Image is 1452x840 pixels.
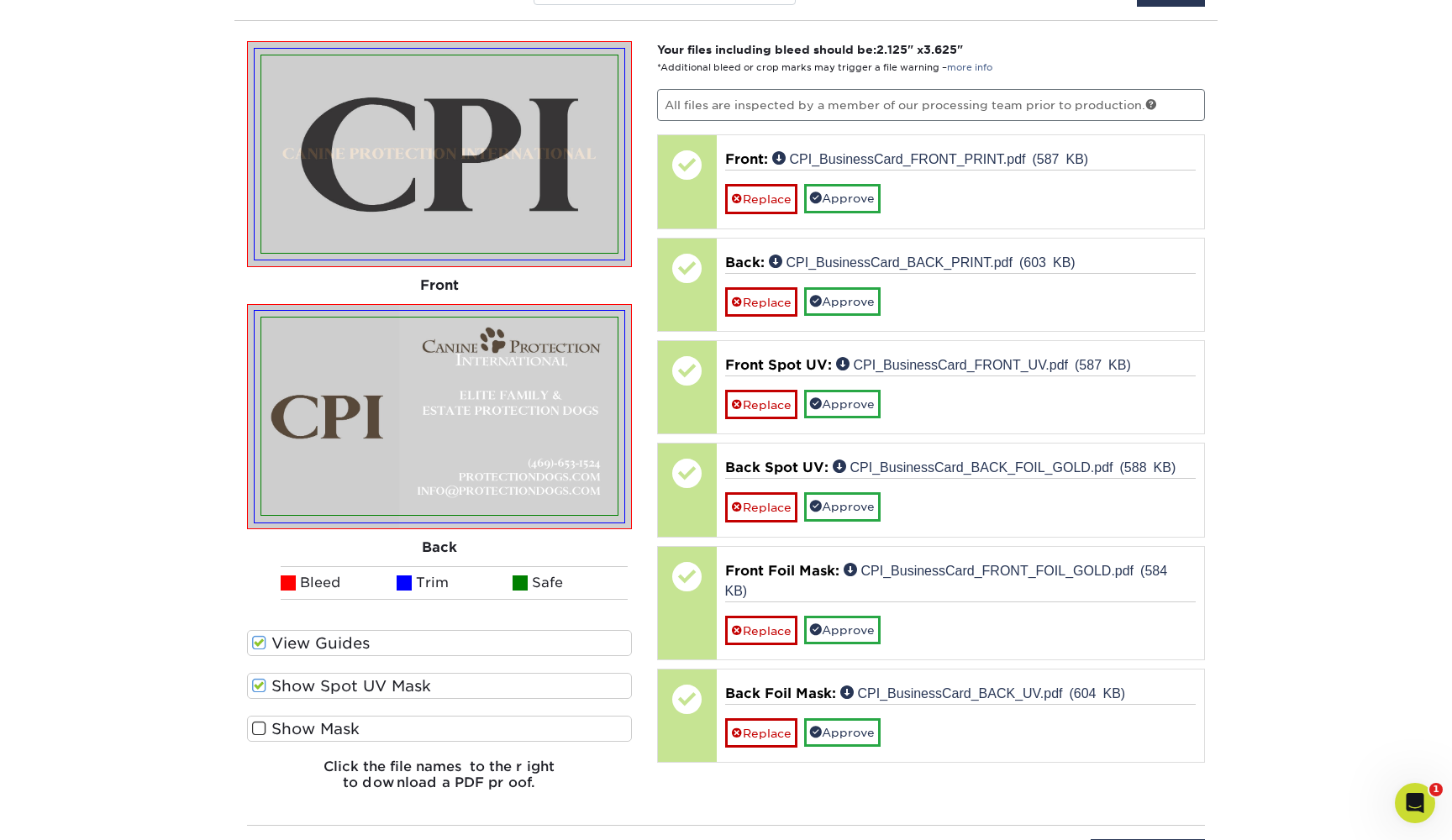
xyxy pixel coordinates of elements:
[725,563,839,579] span: Front Foil Mask:
[657,89,1206,121] p: All files are inspected by a member of our processing team prior to production.
[247,267,632,304] div: Front
[247,529,632,566] div: Back
[24,476,312,507] div: Shipping Information and Services
[1429,783,1443,796] span: 1
[34,421,281,438] div: Print Order Status
[34,119,302,148] p: Hi there 👋
[34,212,302,229] div: Recent message
[725,563,1168,596] a: CPI_BusinessCard_FRONT_FOIL_GOLD.pdf (584 KB)
[34,514,281,532] div: Spot Gloss File Setup
[657,43,963,56] strong: Your files including bleed should be: " x "
[247,716,632,742] label: Show Mask
[17,197,319,286] div: Recent messageProfile image for EricaYou're welcome![PERSON_NAME]•[DATE]
[1395,783,1435,823] iframe: Intercom live chat
[24,507,312,538] div: Spot Gloss File Setup
[224,524,336,591] button: Help
[804,287,881,316] a: Approve
[725,151,768,167] span: Front:
[725,255,765,270] span: Back:
[836,357,1131,370] a: CPI_BusinessCard_FRONT_UV.pdf (587 KB)
[24,445,312,476] div: Creating Print-Ready Files
[725,685,836,701] span: Back Foil Mask:
[34,148,302,176] p: How can we help?
[37,566,75,578] span: Home
[289,27,319,57] div: Close
[244,27,277,60] img: Profile image for Irene
[840,685,1126,699] a: CPI_BusinessCard_BACK_UV.pdf (604 KB)
[833,459,1176,473] a: CPI_BusinessCard_BACK_FOIL_GOLD.pdf (588 KB)
[725,459,829,475] span: Back Spot UV:
[34,452,281,470] div: Creating Print-Ready Files
[725,492,797,522] a: Replace
[247,630,632,656] label: View Guides
[725,390,797,419] a: Replace
[804,718,881,747] a: Approve
[397,566,513,600] li: Trim
[34,326,281,344] div: We typically reply in a few minutes
[947,62,992,73] a: more info
[725,184,797,213] a: Replace
[112,524,224,591] button: Messages
[176,254,223,271] div: • [DATE]
[34,382,136,400] span: Search for help
[212,27,245,60] img: Profile image for Natalie
[4,789,143,834] iframe: Google Customer Reviews
[804,390,881,418] a: Approve
[247,673,632,699] label: Show Spot UV Mask
[657,62,992,73] small: *Additional bleed or crop marks may trigger a file warning –
[34,34,146,58] img: logo
[769,255,1076,268] a: CPI_BusinessCard_BACK_PRINT.pdf (603 KB)
[923,43,957,56] span: 3.625
[75,254,172,271] div: [PERSON_NAME]
[725,616,797,645] a: Replace
[876,43,907,56] span: 2.125
[725,357,832,373] span: Front Spot UV:
[34,237,68,270] img: Profile image for Erica
[804,616,881,644] a: Approve
[804,184,881,213] a: Approve
[75,238,171,251] span: You're welcome!
[804,492,881,521] a: Approve
[266,566,293,578] span: Help
[247,759,632,804] h6: Click the file names to the right to download a PDF proof.
[725,287,797,317] a: Replace
[725,718,797,748] a: Replace
[24,374,312,407] button: Search for help
[139,566,197,578] span: Messages
[180,27,213,60] img: Profile image for Jenny
[34,483,281,501] div: Shipping Information and Services
[772,151,1089,165] a: CPI_BusinessCard_FRONT_PRINT.pdf (587 KB)
[34,308,281,326] div: Send us a message
[281,566,397,600] li: Bleed
[18,223,318,285] div: Profile image for EricaYou're welcome![PERSON_NAME]•[DATE]
[17,294,319,358] div: Send us a messageWe typically reply in a few minutes
[24,414,312,445] div: Print Order Status
[513,566,629,600] li: Safe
